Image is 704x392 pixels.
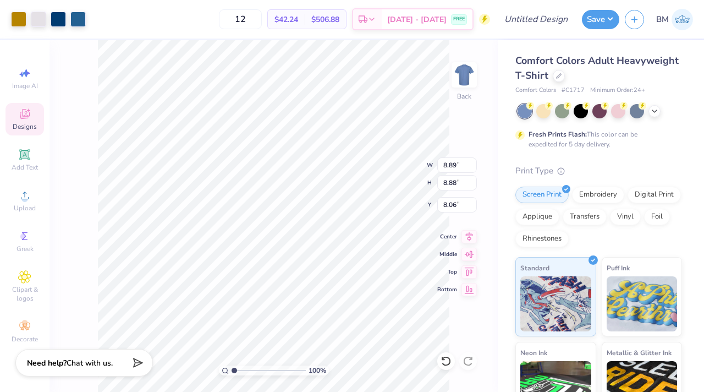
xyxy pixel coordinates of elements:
[496,8,576,30] input: Untitled Design
[13,122,37,131] span: Designs
[607,276,678,331] img: Puff Ink
[309,366,326,375] span: 100 %
[520,276,591,331] img: Standard
[515,231,569,247] div: Rhinestones
[656,13,669,26] span: BM
[610,209,641,225] div: Vinyl
[27,358,67,368] strong: Need help?
[607,262,630,274] span: Puff Ink
[515,54,679,82] span: Comfort Colors Adult Heavyweight T-Shirt
[457,91,471,101] div: Back
[274,14,298,25] span: $42.24
[311,14,339,25] span: $506.88
[16,244,34,253] span: Greek
[515,165,682,177] div: Print Type
[562,86,585,95] span: # C1717
[12,81,38,90] span: Image AI
[437,233,457,241] span: Center
[67,358,113,368] span: Chat with us.
[515,86,556,95] span: Comfort Colors
[219,9,262,29] input: – –
[515,187,569,203] div: Screen Print
[672,9,693,30] img: Bella Moitoso
[520,347,547,358] span: Neon Ink
[387,14,447,25] span: [DATE] - [DATE]
[437,268,457,276] span: Top
[453,64,475,86] img: Back
[14,204,36,213] span: Upload
[515,209,559,225] div: Applique
[529,130,587,139] strong: Fresh Prints Flash:
[563,209,607,225] div: Transfers
[572,187,624,203] div: Embroidery
[628,187,681,203] div: Digital Print
[529,129,664,149] div: This color can be expedited for 5 day delivery.
[590,86,645,95] span: Minimum Order: 24 +
[582,10,619,29] button: Save
[12,163,38,172] span: Add Text
[437,286,457,293] span: Bottom
[453,15,465,23] span: FREE
[644,209,670,225] div: Foil
[12,335,38,344] span: Decorate
[607,347,672,358] span: Metallic & Glitter Ink
[520,262,549,274] span: Standard
[656,9,693,30] a: BM
[5,285,44,303] span: Clipart & logos
[437,251,457,258] span: Middle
